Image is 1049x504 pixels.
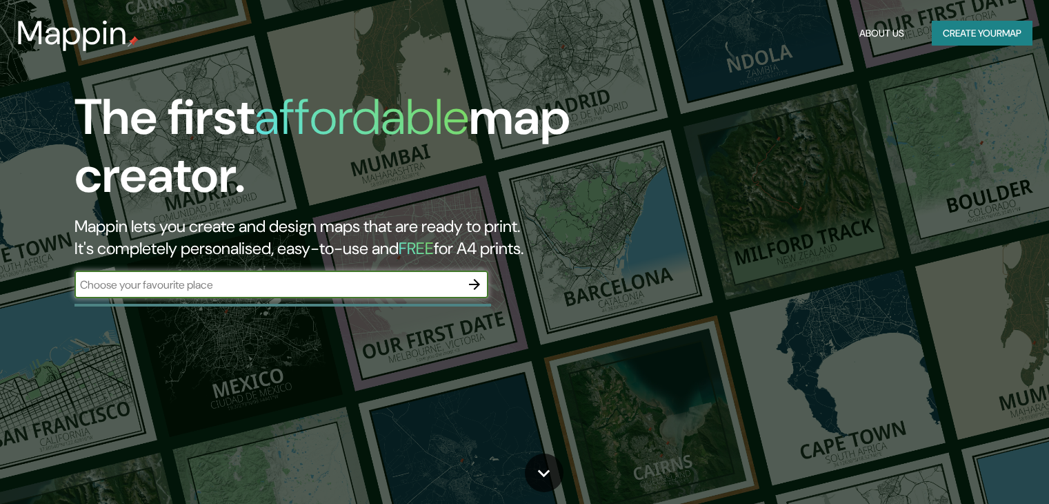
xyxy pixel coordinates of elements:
h1: The first map creator. [74,88,599,215]
h1: affordable [254,85,469,149]
img: mappin-pin [128,36,139,47]
h3: Mappin [17,14,128,52]
button: Create yourmap [932,21,1032,46]
input: Choose your favourite place [74,277,461,293]
h5: FREE [399,238,434,259]
button: About Us [854,21,910,46]
h2: Mappin lets you create and design maps that are ready to print. It's completely personalised, eas... [74,215,599,260]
